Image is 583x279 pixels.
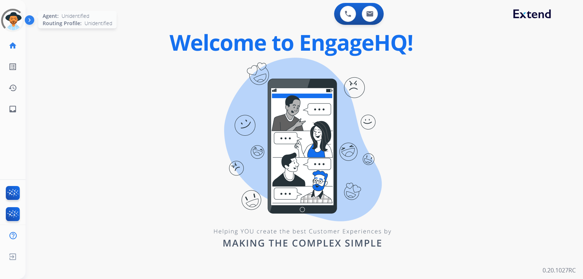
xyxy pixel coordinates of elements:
[62,12,89,20] span: Unidentified
[43,20,82,27] span: Routing Profile:
[8,41,17,50] mat-icon: home
[8,105,17,113] mat-icon: inbox
[8,84,17,92] mat-icon: history
[43,12,59,20] span: Agent:
[85,20,112,27] span: Unidentified
[8,62,17,71] mat-icon: list_alt
[543,266,576,275] p: 0.20.1027RC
